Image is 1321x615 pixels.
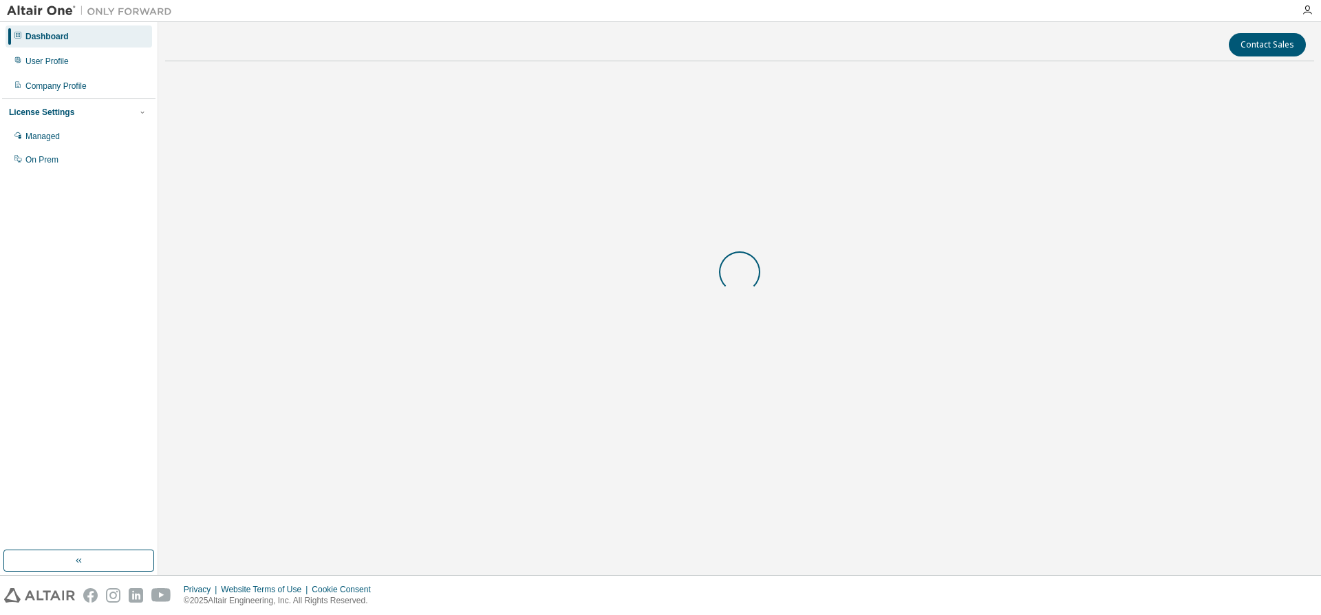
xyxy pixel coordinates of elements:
button: Contact Sales [1229,33,1306,56]
div: Managed [25,131,60,142]
img: linkedin.svg [129,588,143,603]
img: facebook.svg [83,588,98,603]
div: On Prem [25,154,58,165]
img: youtube.svg [151,588,171,603]
div: License Settings [9,107,74,118]
div: Dashboard [25,31,69,42]
div: Company Profile [25,81,87,92]
div: Privacy [184,584,221,595]
img: Altair One [7,4,179,18]
div: Cookie Consent [312,584,378,595]
div: User Profile [25,56,69,67]
p: © 2025 Altair Engineering, Inc. All Rights Reserved. [184,595,379,607]
img: altair_logo.svg [4,588,75,603]
div: Website Terms of Use [221,584,312,595]
img: instagram.svg [106,588,120,603]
